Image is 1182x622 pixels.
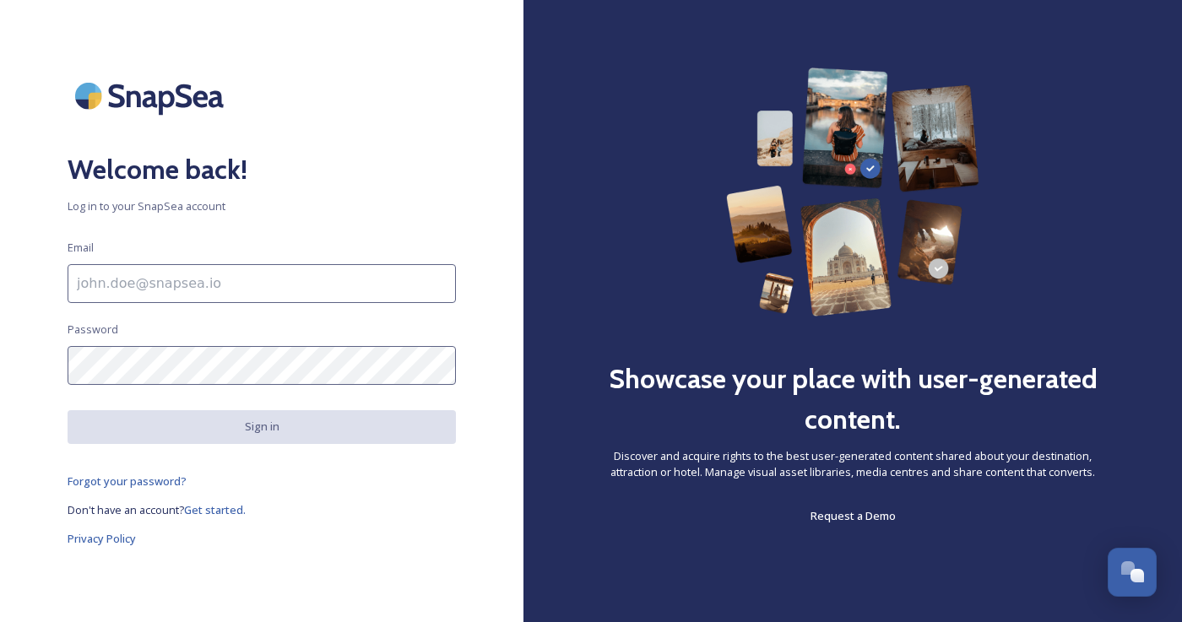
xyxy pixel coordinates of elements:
span: Password [68,322,118,338]
button: Open Chat [1108,548,1157,597]
span: Discover and acquire rights to the best user-generated content shared about your destination, att... [591,448,1114,480]
a: Forgot your password? [68,471,456,491]
img: SnapSea Logo [68,68,236,124]
a: Don't have an account?Get started. [68,500,456,520]
span: Privacy Policy [68,531,136,546]
span: Forgot your password? [68,473,187,489]
a: Request a Demo [811,506,896,526]
span: Email [68,240,94,256]
button: Sign in [68,410,456,443]
input: john.doe@snapsea.io [68,264,456,303]
a: Privacy Policy [68,528,456,549]
span: Log in to your SnapSea account [68,198,456,214]
span: Get started. [184,502,246,517]
span: Don't have an account? [68,502,184,517]
h2: Showcase your place with user-generated content. [591,359,1114,440]
h2: Welcome back! [68,149,456,190]
img: 63b42ca75bacad526042e722_Group%20154-p-800.png [726,68,980,316]
span: Request a Demo [811,508,896,523]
